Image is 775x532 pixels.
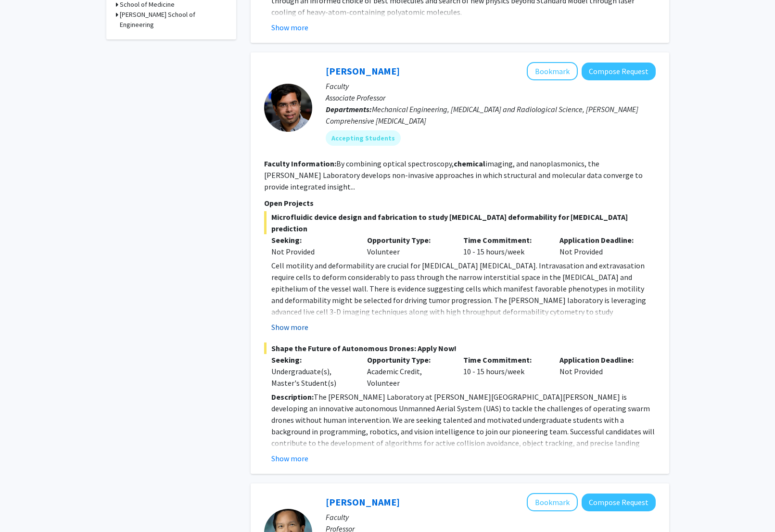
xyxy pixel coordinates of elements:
b: Departments: [326,104,372,114]
mat-chip: Accepting Students [326,130,401,146]
div: Not Provided [552,354,648,389]
span: Microfluidic device design and fabrication to study [MEDICAL_DATA] deformability for [MEDICAL_DAT... [264,211,656,234]
p: Cell motility and deformability are crucial for [MEDICAL_DATA] [MEDICAL_DATA]. Intravasation and ... [271,260,656,329]
p: Time Commitment: [463,354,545,366]
div: 10 - 15 hours/week [456,354,552,389]
p: Time Commitment: [463,234,545,246]
button: Compose Request to Elia Duh [582,494,656,511]
p: Associate Professor [326,92,656,103]
p: Application Deadline: [559,234,641,246]
p: Opportunity Type: [367,354,449,366]
div: Not Provided [271,246,353,257]
p: The [PERSON_NAME] Laboratory at [PERSON_NAME][GEOGRAPHIC_DATA][PERSON_NAME] is developing an inno... [271,391,656,460]
h3: [PERSON_NAME] School of Engineering [120,10,227,30]
p: Opportunity Type: [367,234,449,246]
fg-read-more: By combining optical spectroscopy, imaging, and nanoplasmonics, the [PERSON_NAME] Laboratory deve... [264,159,643,191]
iframe: Chat [7,489,41,525]
button: Add Elia Duh to Bookmarks [527,493,578,511]
b: Faculty Information: [264,159,336,168]
a: [PERSON_NAME] [326,496,400,508]
button: Show more [271,453,308,464]
div: Volunteer [360,234,456,257]
button: Show more [271,321,308,333]
div: Academic Credit, Volunteer [360,354,456,389]
p: Seeking: [271,354,353,366]
a: [PERSON_NAME] [326,65,400,77]
p: Application Deadline: [559,354,641,366]
p: Faculty [326,80,656,92]
span: Mechanical Engineering, [MEDICAL_DATA] and Radiological Science, [PERSON_NAME] Comprehensive [MED... [326,104,638,126]
button: Show more [271,22,308,33]
span: Shape the Future of Autonomous Drones: Apply Now! [264,342,656,354]
strong: Description: [271,392,314,402]
button: Compose Request to Ishan Barman [582,63,656,80]
b: chemical [454,159,485,168]
div: Not Provided [552,234,648,257]
div: 10 - 15 hours/week [456,234,552,257]
button: Add Ishan Barman to Bookmarks [527,62,578,80]
p: Faculty [326,511,656,523]
p: Seeking: [271,234,353,246]
div: Undergraduate(s), Master's Student(s) [271,366,353,389]
p: Open Projects [264,197,656,209]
